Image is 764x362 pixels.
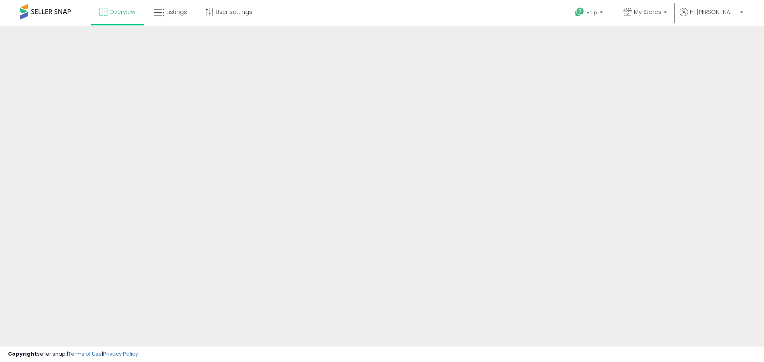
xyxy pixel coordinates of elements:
[634,8,661,16] span: My Stores
[68,350,102,358] a: Terms of Use
[680,8,743,26] a: Hi [PERSON_NAME]
[587,9,597,16] span: Help
[569,1,611,26] a: Help
[103,350,138,358] a: Privacy Policy
[690,8,738,16] span: Hi [PERSON_NAME]
[166,8,187,16] span: Listings
[8,350,138,358] div: seller snap | |
[8,350,37,358] strong: Copyright
[575,7,585,17] i: Get Help
[109,8,135,16] span: Overview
